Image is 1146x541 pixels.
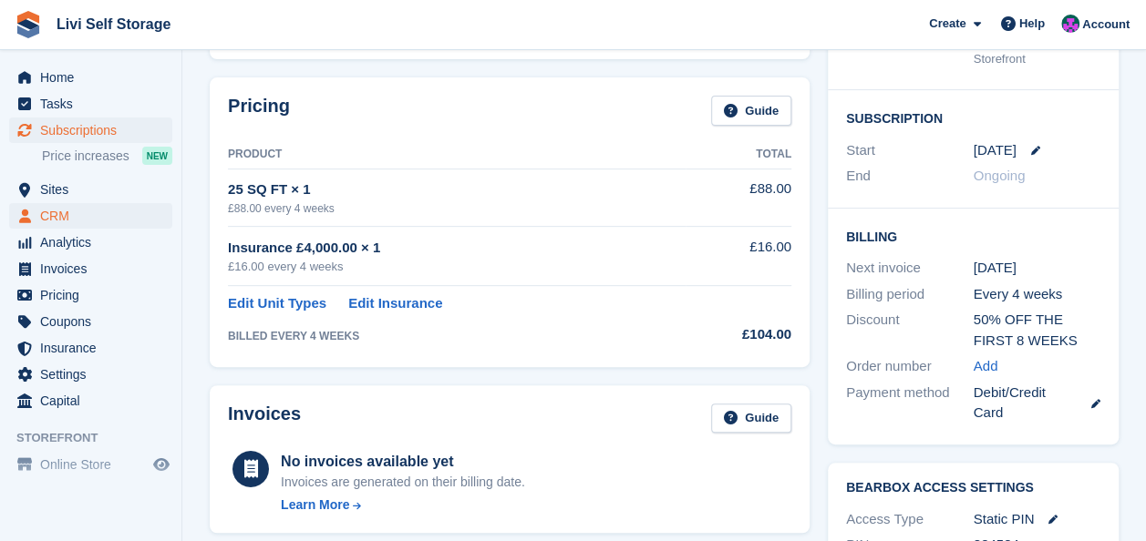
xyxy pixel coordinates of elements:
span: Sites [40,177,150,202]
span: Analytics [40,230,150,255]
h2: Invoices [228,403,301,434]
div: Insurance £4,000.00 × 1 [228,238,686,259]
div: Payment method [846,383,974,424]
h2: Subscription [846,108,1100,127]
span: Pricing [40,282,150,308]
a: Price increases NEW [42,146,172,166]
span: Coupons [40,309,150,334]
div: Order number [846,356,974,377]
a: Edit Insurance [348,293,442,314]
div: Storefront [974,50,1101,68]
div: Next invoice [846,258,974,279]
img: stora-icon-8386f47178a22dfd0bd8f6a31ec36ba5ce8667c1dd55bd0f319d3a0aa187defe.svg [15,11,42,38]
div: 25 SQ FT × 1 [228,179,686,200]
a: menu [9,256,172,281]
div: Every 4 weeks [974,284,1101,305]
a: Edit Unit Types [228,293,326,314]
span: Home [40,65,150,90]
div: No invoices available yet [281,451,525,473]
a: Preview store [150,454,172,475]
div: Discount [846,310,974,351]
td: £16.00 [686,227,791,286]
div: Static PIN [974,509,1101,530]
th: Total [686,140,791,169]
th: Product [228,140,686,169]
div: Access Type [846,509,974,530]
a: Guide [711,96,791,126]
div: 50% OFF THE FIRST 8 WEEKS [974,310,1101,351]
span: Storefront [16,429,181,447]
div: £16.00 every 4 weeks [228,258,686,276]
a: menu [9,203,172,229]
span: Settings [40,362,150,387]
span: Capital [40,388,150,413]
a: menu [9,282,172,308]
a: Learn More [281,495,525,515]
a: menu [9,452,172,477]
td: £88.00 [686,168,791,226]
a: menu [9,362,172,387]
div: End [846,166,974,187]
a: Livi Self Storage [49,9,178,39]
h2: Billing [846,227,1100,245]
img: Graham Cameron [1061,15,1079,33]
a: menu [9,309,172,334]
span: Invoices [40,256,150,281]
span: Account [1082,15,1130,34]
span: Insurance [40,335,150,361]
a: menu [9,65,172,90]
span: Subscriptions [40,117,150,143]
div: Debit/Credit Card [974,383,1101,424]
a: menu [9,177,172,202]
span: Ongoing [974,168,1026,183]
a: menu [9,388,172,413]
a: menu [9,230,172,255]
div: £88.00 every 4 weeks [228,200,686,217]
a: menu [9,117,172,143]
a: Guide [711,403,791,434]
span: Tasks [40,91,150,117]
div: BILLED EVERY 4 WEEKS [228,328,686,344]
h2: BearBox Access Settings [846,481,1100,495]
span: Create [929,15,965,33]
time: 2025-09-23 00:00:00 UTC [974,140,1017,161]
div: £104.00 [686,324,791,345]
h2: Pricing [228,96,290,126]
div: Start [846,140,974,161]
div: Invoices are generated on their billing date. [281,473,525,492]
span: CRM [40,203,150,229]
div: Learn More [281,495,349,515]
div: Billing period [846,284,974,305]
a: menu [9,91,172,117]
span: Price increases [42,148,129,165]
a: Add [974,356,998,377]
div: NEW [142,147,172,165]
div: [DATE] [974,258,1101,279]
a: menu [9,335,172,361]
span: Online Store [40,452,150,477]
span: Help [1019,15,1045,33]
